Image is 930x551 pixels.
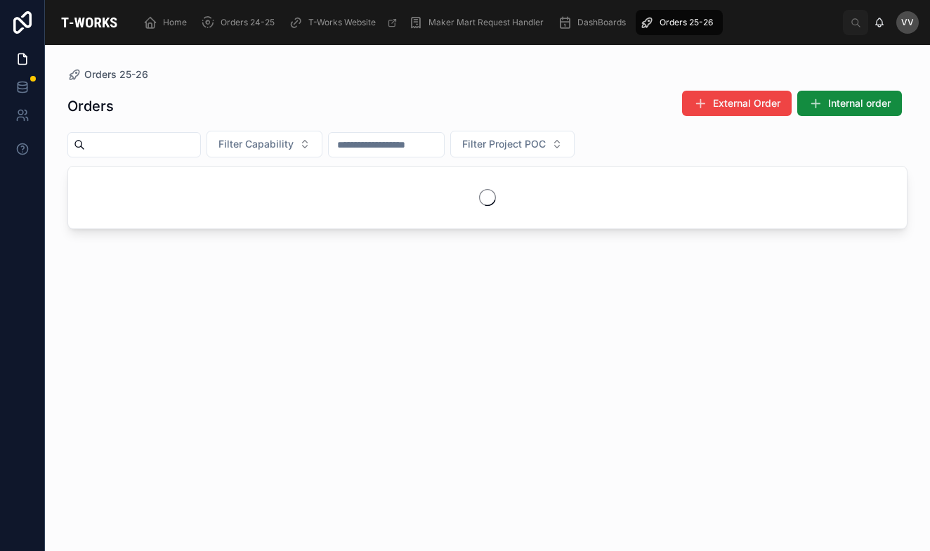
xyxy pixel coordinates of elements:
[139,10,197,35] a: Home
[682,91,792,116] button: External Order
[163,17,187,28] span: Home
[221,17,275,28] span: Orders 24-25
[133,7,843,38] div: scrollable content
[660,17,713,28] span: Orders 25-26
[218,137,294,151] span: Filter Capability
[901,17,914,28] span: VV
[67,96,114,116] h1: Orders
[405,10,554,35] a: Maker Mart Request Handler
[207,131,322,157] button: Select Button
[462,137,546,151] span: Filter Project POC
[450,131,575,157] button: Select Button
[308,17,376,28] span: T-Works Website
[67,67,148,82] a: Orders 25-26
[284,10,405,35] a: T-Works Website
[56,11,122,34] img: App logo
[713,96,780,110] span: External Order
[428,17,544,28] span: Maker Mart Request Handler
[577,17,626,28] span: DashBoards
[828,96,891,110] span: Internal order
[797,91,902,116] button: Internal order
[636,10,723,35] a: Orders 25-26
[197,10,284,35] a: Orders 24-25
[84,67,148,82] span: Orders 25-26
[554,10,636,35] a: DashBoards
